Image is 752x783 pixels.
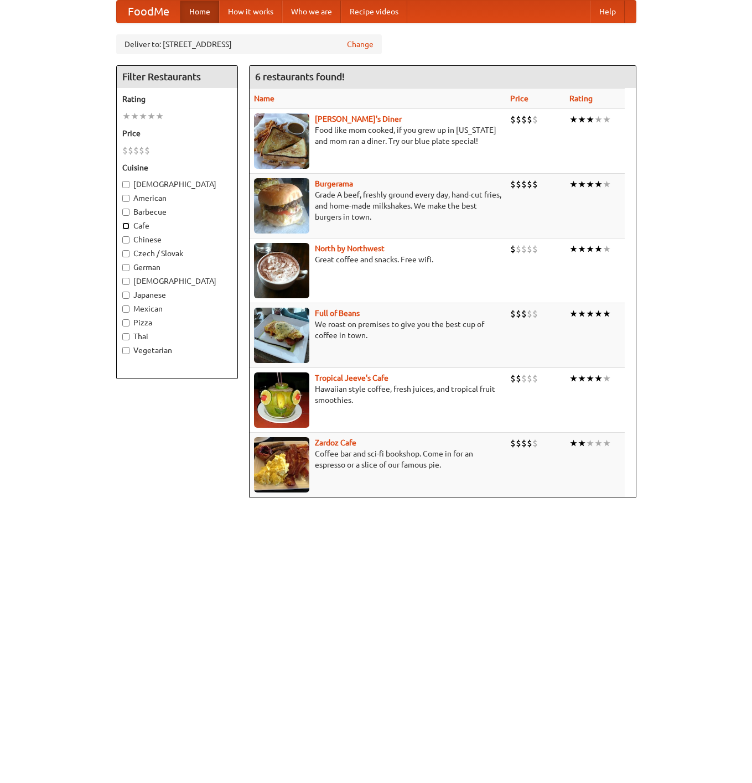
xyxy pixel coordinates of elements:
[122,236,129,243] input: Chinese
[117,66,237,88] h4: Filter Restaurants
[569,437,578,449] li: ★
[122,305,129,313] input: Mexican
[569,372,578,385] li: ★
[139,144,144,157] li: $
[254,189,501,222] p: Grade A beef, freshly ground every day, hand-cut fries, and home-made milkshakes. We make the bes...
[122,128,232,139] h5: Price
[521,243,527,255] li: $
[527,113,532,126] li: $
[510,437,516,449] li: $
[603,372,611,385] li: ★
[341,1,407,23] a: Recipe videos
[315,374,388,382] a: Tropical Jeeve's Cafe
[586,178,594,190] li: ★
[122,331,232,342] label: Thai
[139,110,147,122] li: ★
[254,437,309,492] img: zardoz.jpg
[578,308,586,320] li: ★
[254,113,309,169] img: sallys.jpg
[594,113,603,126] li: ★
[586,437,594,449] li: ★
[254,319,501,341] p: We roast on premises to give you the best cup of coffee in town.
[521,372,527,385] li: $
[122,195,129,202] input: American
[586,372,594,385] li: ★
[527,437,532,449] li: $
[516,113,521,126] li: $
[122,276,232,287] label: [DEMOGRAPHIC_DATA]
[131,110,139,122] li: ★
[569,243,578,255] li: ★
[532,113,538,126] li: $
[254,383,501,406] p: Hawaiian style coffee, fresh juices, and tropical fruit smoothies.
[527,178,532,190] li: $
[122,162,232,173] h5: Cuisine
[122,206,232,217] label: Barbecue
[347,39,374,50] a: Change
[516,243,521,255] li: $
[315,309,360,318] b: Full of Beans
[510,113,516,126] li: $
[180,1,219,23] a: Home
[122,347,129,354] input: Vegetarian
[578,178,586,190] li: ★
[128,144,133,157] li: $
[532,437,538,449] li: $
[510,243,516,255] li: $
[254,94,274,103] a: Name
[122,144,128,157] li: $
[122,303,232,314] label: Mexican
[254,448,501,470] p: Coffee bar and sci-fi bookshop. Come in for an espresso or a slice of our famous pie.
[282,1,341,23] a: Who we are
[578,243,586,255] li: ★
[122,193,232,204] label: American
[527,372,532,385] li: $
[219,1,282,23] a: How it works
[254,125,501,147] p: Food like mom cooked, if you grew up in [US_STATE] and mom ran a diner. Try our blue plate special!
[122,317,232,328] label: Pizza
[569,113,578,126] li: ★
[527,243,532,255] li: $
[578,372,586,385] li: ★
[144,144,150,157] li: $
[315,438,356,447] a: Zardoz Cafe
[122,264,129,271] input: German
[590,1,625,23] a: Help
[254,372,309,428] img: jeeves.jpg
[586,243,594,255] li: ★
[116,34,382,54] div: Deliver to: [STREET_ADDRESS]
[122,94,232,105] h5: Rating
[254,254,501,265] p: Great coffee and snacks. Free wifi.
[578,113,586,126] li: ★
[521,308,527,320] li: $
[122,181,129,188] input: [DEMOGRAPHIC_DATA]
[569,178,578,190] li: ★
[122,345,232,356] label: Vegetarian
[155,110,164,122] li: ★
[569,94,593,103] a: Rating
[603,243,611,255] li: ★
[532,308,538,320] li: $
[315,179,353,188] b: Burgerama
[122,262,232,273] label: German
[254,243,309,298] img: north.jpg
[122,319,129,326] input: Pizza
[594,243,603,255] li: ★
[594,178,603,190] li: ★
[586,308,594,320] li: ★
[510,178,516,190] li: $
[594,372,603,385] li: ★
[516,178,521,190] li: $
[516,437,521,449] li: $
[516,308,521,320] li: $
[594,437,603,449] li: ★
[122,220,232,231] label: Cafe
[521,178,527,190] li: $
[603,308,611,320] li: ★
[122,278,129,285] input: [DEMOGRAPHIC_DATA]
[315,115,402,123] a: [PERSON_NAME]'s Diner
[510,308,516,320] li: $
